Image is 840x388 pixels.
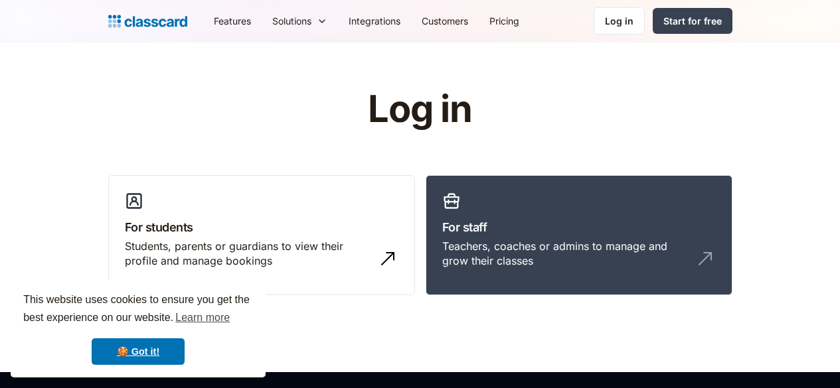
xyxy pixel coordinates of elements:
[125,239,372,269] div: Students, parents or guardians to view their profile and manage bookings
[173,308,232,328] a: learn more about cookies
[426,175,732,296] a: For staffTeachers, coaches or admins to manage and grow their classes
[209,89,631,130] h1: Log in
[262,6,338,36] div: Solutions
[125,218,398,236] h3: For students
[442,239,689,269] div: Teachers, coaches or admins to manage and grow their classes
[108,175,415,296] a: For studentsStudents, parents or guardians to view their profile and manage bookings
[338,6,411,36] a: Integrations
[23,292,253,328] span: This website uses cookies to ensure you get the best experience on our website.
[594,7,645,34] a: Log in
[653,8,732,34] a: Start for free
[11,279,266,377] div: cookieconsent
[605,14,633,28] div: Log in
[272,14,311,28] div: Solutions
[203,6,262,36] a: Features
[479,6,530,36] a: Pricing
[92,338,185,365] a: dismiss cookie message
[442,218,716,236] h3: For staff
[663,14,722,28] div: Start for free
[411,6,479,36] a: Customers
[108,12,187,31] a: home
